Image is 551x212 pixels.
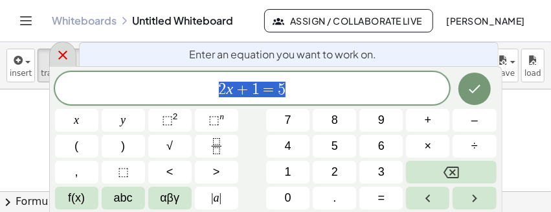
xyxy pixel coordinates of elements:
[121,137,125,155] span: )
[227,80,234,97] var: x
[190,47,377,62] span: Enter an equation you want to work on.
[275,15,422,27] span: Assign / Collaborate Live
[332,163,338,181] span: 2
[453,109,496,132] button: Minus
[378,112,385,129] span: 9
[120,112,126,129] span: y
[278,82,286,97] span: 5
[406,135,449,158] button: Times
[55,161,98,183] button: ,
[6,49,35,82] button: insert
[252,82,260,97] span: 1
[148,161,192,183] button: Less than
[55,135,98,158] button: (
[148,187,192,209] button: Greek alphabet
[173,112,178,121] sup: 2
[266,161,309,183] button: 1
[521,49,545,82] button: load
[114,189,133,207] span: abc
[264,9,433,32] button: Assign / Collaborate Live
[118,163,129,181] span: ⬚
[285,189,291,207] span: 0
[75,163,78,181] span: ,
[195,187,238,209] button: Absolute value
[195,109,238,132] button: Superscript
[471,112,478,129] span: –
[41,69,79,78] span: transform
[195,161,238,183] button: Greater than
[148,135,192,158] button: Square root
[213,163,220,181] span: >
[378,163,385,181] span: 3
[406,161,496,183] button: Backspace
[425,137,432,155] span: ×
[333,189,336,207] span: .
[68,189,85,207] span: f(x)
[55,187,98,209] button: Functions
[16,10,36,31] button: Toggle navigation
[195,135,238,158] button: Fraction
[160,189,179,207] span: αβγ
[453,135,496,158] button: Divide
[493,49,519,82] button: save
[266,187,309,209] button: 0
[102,135,145,158] button: )
[436,9,535,32] button: [PERSON_NAME]
[359,109,403,132] button: 9
[378,137,385,155] span: 6
[148,109,192,132] button: Squared
[166,137,173,155] span: √
[332,112,338,129] span: 8
[219,82,227,97] span: 2
[208,113,219,126] span: ⬚
[359,135,403,158] button: 6
[38,49,82,82] button: transform
[55,109,98,132] button: x
[102,161,145,183] button: Placeholder
[471,137,478,155] span: ÷
[313,187,356,209] button: .
[378,189,385,207] span: =
[285,137,291,155] span: 4
[446,15,525,27] span: [PERSON_NAME]
[52,14,117,27] a: Whiteboards
[166,163,174,181] span: <
[285,163,291,181] span: 1
[425,112,432,129] span: +
[211,191,214,204] span: |
[233,82,252,97] span: +
[453,187,496,209] button: Right arrow
[219,191,222,204] span: |
[74,137,78,155] span: (
[266,109,309,132] button: 7
[332,137,338,155] span: 5
[10,69,32,78] span: insert
[102,109,145,132] button: y
[162,113,173,126] span: ⬚
[458,73,491,105] button: Done
[406,109,449,132] button: Plus
[102,187,145,209] button: Alphabet
[266,135,309,158] button: 4
[524,69,541,78] span: load
[359,161,403,183] button: 3
[313,161,356,183] button: 2
[211,189,221,207] span: a
[219,112,224,121] sup: n
[359,187,403,209] button: Equals
[313,135,356,158] button: 5
[313,109,356,132] button: 8
[74,112,79,129] span: x
[260,82,278,97] span: =
[285,112,291,129] span: 7
[406,187,449,209] button: Left arrow
[497,69,515,78] span: save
